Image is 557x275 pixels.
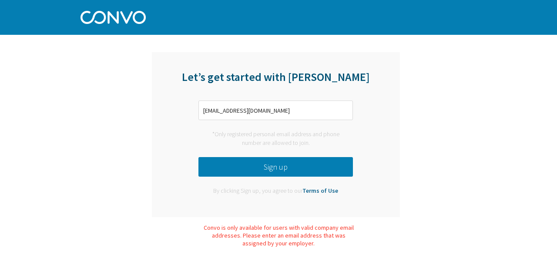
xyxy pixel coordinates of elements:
div: By clicking Sign up, you agree to our [207,187,345,195]
a: Terms of Use [302,187,338,195]
button: Sign up [198,157,353,177]
div: *Only registered personal email address and phone number are allowed to join. [198,130,353,147]
input: Enter phone number or email address [198,101,353,120]
div: Convo is only available for users with valid company email addresses. Please enter an email addre... [202,224,355,247]
div: Let’s get started with [PERSON_NAME] [152,70,400,95]
img: Convo Logo [81,9,146,24]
